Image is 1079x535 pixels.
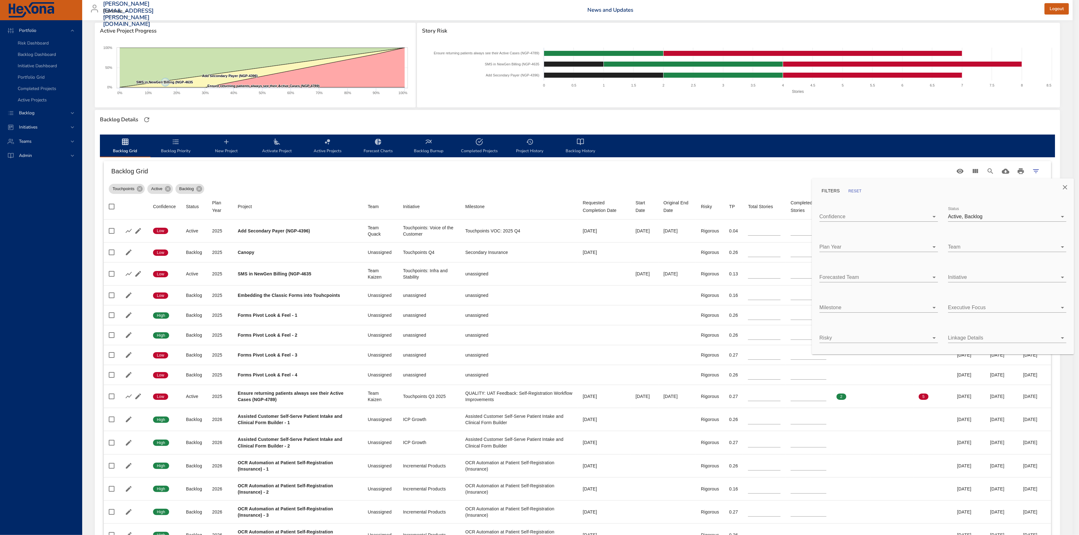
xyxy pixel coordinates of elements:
button: Close [1058,180,1073,195]
button: RESET [845,186,865,196]
span: RESET [848,188,863,195]
p: FILTERS [822,188,840,194]
label: Status [948,207,959,211]
div: Active, Backlog [948,212,1067,222]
